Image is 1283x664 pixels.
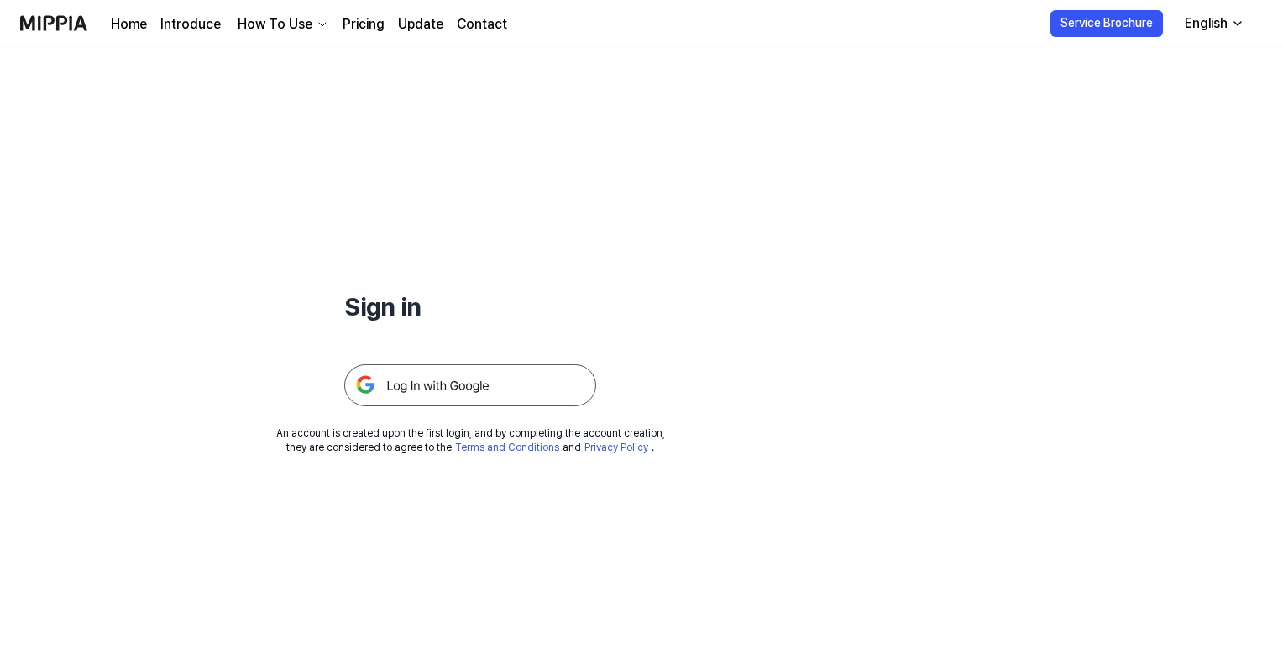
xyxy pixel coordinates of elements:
[457,14,507,34] a: Contact
[1050,10,1163,37] button: Service Brochure
[455,442,559,453] a: Terms and Conditions
[276,426,665,455] div: An account is created upon the first login, and by completing the account creation, they are cons...
[344,364,596,406] img: 구글 로그인 버튼
[160,14,221,34] a: Introduce
[1171,7,1254,40] button: English
[344,289,596,324] h1: Sign in
[343,14,385,34] a: Pricing
[398,14,443,34] a: Update
[584,442,648,453] a: Privacy Policy
[111,14,147,34] a: Home
[1181,13,1231,34] div: English
[234,14,329,34] button: How To Use
[234,14,316,34] div: How To Use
